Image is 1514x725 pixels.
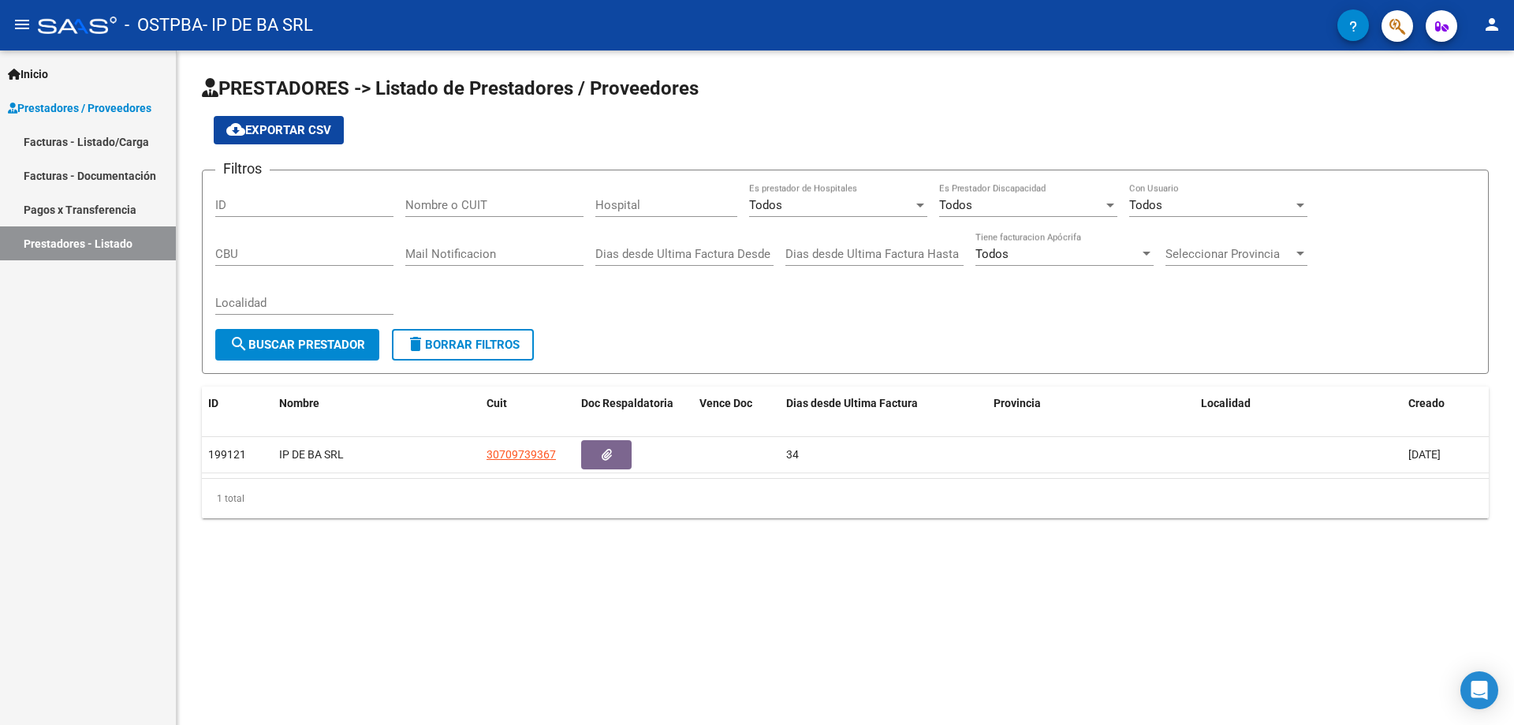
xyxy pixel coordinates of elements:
span: Localidad [1201,397,1251,409]
div: Open Intercom Messenger [1460,671,1498,709]
span: Todos [939,198,972,212]
datatable-header-cell: Localidad [1195,387,1402,420]
span: Todos [1129,198,1162,212]
h3: Filtros [215,158,270,180]
div: IP DE BA SRL [279,446,474,464]
datatable-header-cell: Nombre [273,387,480,420]
span: Doc Respaldatoria [581,397,673,409]
span: 34 [786,448,799,461]
span: Provincia [994,397,1041,409]
span: Dias desde Ultima Factura [786,397,918,409]
mat-icon: menu [13,15,32,34]
mat-icon: delete [406,334,425,353]
span: Buscar Prestador [229,338,365,352]
span: Vence Doc [699,397,752,409]
datatable-header-cell: Vence Doc [693,387,780,420]
span: - IP DE BA SRL [203,8,313,43]
span: - OSTPBA [125,8,203,43]
button: Buscar Prestador [215,329,379,361]
span: Cuit [487,397,507,409]
datatable-header-cell: Doc Respaldatoria [575,387,693,420]
datatable-header-cell: Dias desde Ultima Factura [780,387,987,420]
mat-icon: search [229,334,248,353]
span: 30709739367 [487,448,556,461]
span: 199121 [208,448,246,461]
span: Exportar CSV [226,123,331,137]
button: Borrar Filtros [392,329,534,361]
datatable-header-cell: Cuit [480,387,575,420]
span: Inicio [8,65,48,83]
span: Prestadores / Proveedores [8,99,151,117]
datatable-header-cell: Provincia [987,387,1195,420]
span: Seleccionar Provincia [1165,247,1293,261]
mat-icon: cloud_download [226,120,245,139]
button: Exportar CSV [214,116,344,144]
span: Borrar Filtros [406,338,520,352]
span: Creado [1408,397,1445,409]
span: Nombre [279,397,319,409]
span: Todos [975,247,1009,261]
mat-icon: person [1482,15,1501,34]
div: 1 total [202,479,1489,518]
span: ID [208,397,218,409]
span: Todos [749,198,782,212]
span: [DATE] [1408,448,1441,461]
datatable-header-cell: Creado [1402,387,1489,420]
span: PRESTADORES -> Listado de Prestadores / Proveedores [202,77,699,99]
datatable-header-cell: ID [202,387,273,420]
